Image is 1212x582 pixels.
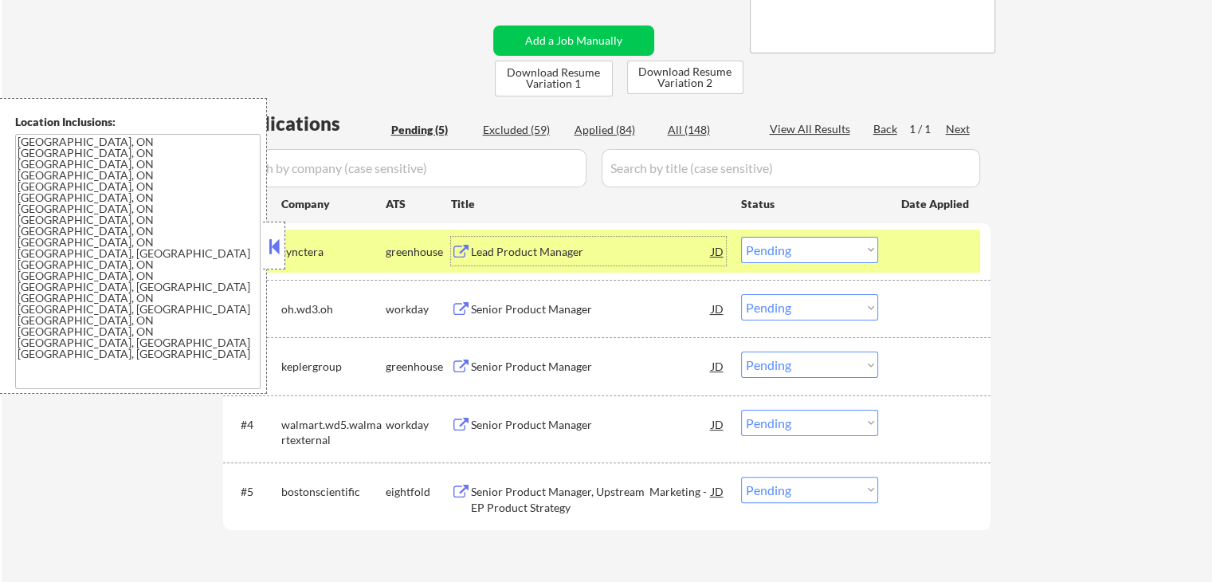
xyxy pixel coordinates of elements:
div: JD [710,237,726,265]
div: walmart.wd5.walmartexternal [281,417,386,448]
div: Date Applied [901,196,971,212]
div: synctera [281,244,386,260]
div: Applied (84) [575,122,654,138]
div: Company [281,196,386,212]
div: greenhouse [386,359,451,375]
button: Download Resume Variation 2 [627,61,743,94]
div: Senior Product Manager [471,359,712,375]
div: Pending (5) [391,122,471,138]
div: Location Inclusions: [15,114,261,130]
div: eightfold [386,484,451,500]
div: oh.wd3.oh [281,301,386,317]
button: Download Resume Variation 1 [495,61,613,96]
div: ATS [386,196,451,212]
div: Title [451,196,726,212]
div: JD [710,410,726,438]
input: Search by title (case sensitive) [602,149,980,187]
div: Lead Product Manager [471,244,712,260]
div: Applications [228,114,386,133]
div: bostonscientific [281,484,386,500]
div: Next [946,121,971,137]
div: Status [741,189,878,218]
div: Senior Product Manager [471,301,712,317]
div: Senior Product Manager [471,417,712,433]
input: Search by company (case sensitive) [228,149,586,187]
div: Senior Product Manager, Upstream Marketing - EP Product Strategy [471,484,712,515]
div: JD [710,477,726,505]
div: JD [710,352,726,380]
div: workday [386,301,451,317]
div: All (148) [668,122,747,138]
button: Add a Job Manually [493,26,654,56]
div: JD [710,294,726,323]
div: Back [873,121,899,137]
div: workday [386,417,451,433]
div: greenhouse [386,244,451,260]
div: #4 [241,417,269,433]
div: keplergroup [281,359,386,375]
div: View All Results [770,121,855,137]
div: #5 [241,484,269,500]
div: 1 / 1 [909,121,946,137]
div: Excluded (59) [483,122,563,138]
